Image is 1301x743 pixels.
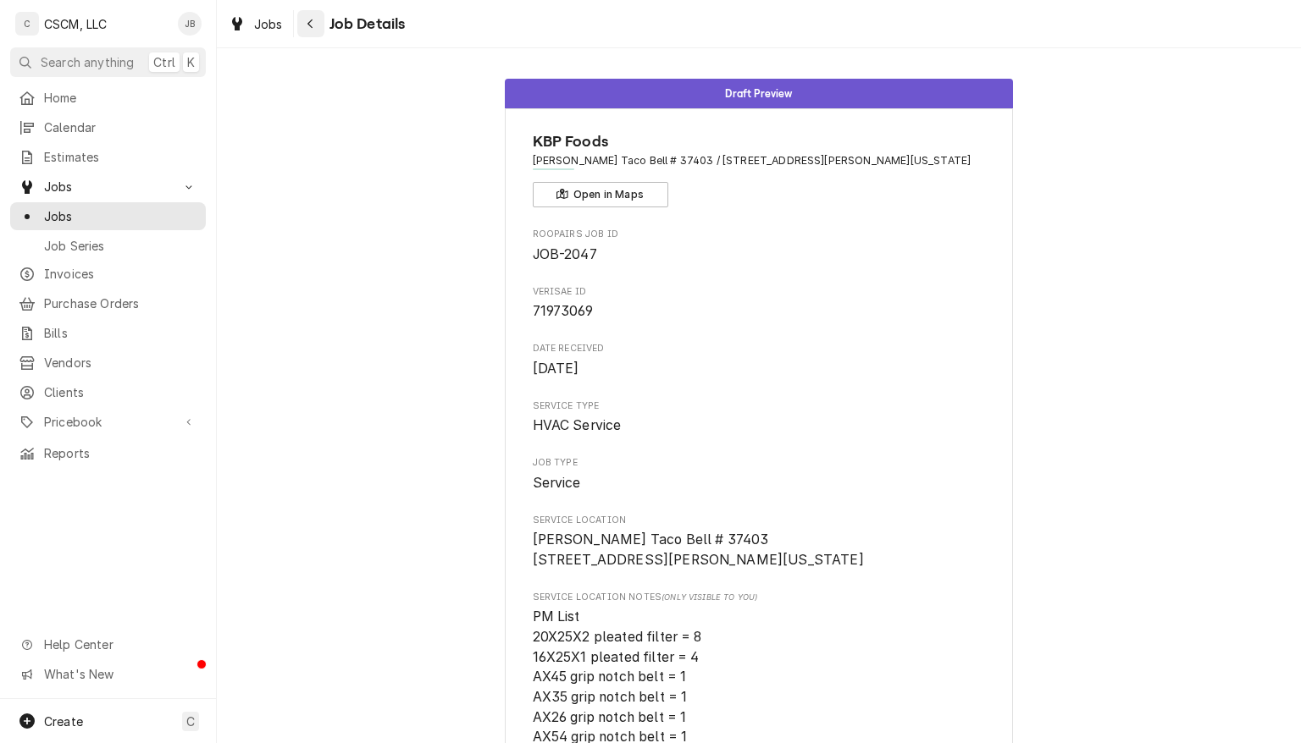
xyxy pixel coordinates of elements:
span: Service Type [533,416,986,436]
span: Search anything [41,53,134,71]
a: Estimates [10,143,206,171]
button: Search anythingCtrlK [10,47,206,77]
span: Home [44,89,197,107]
button: Open in Maps [533,182,668,207]
span: Job Type [533,456,986,470]
span: Estimates [44,148,197,166]
button: Navigate back [297,10,324,37]
div: Service Location [533,514,986,570]
span: JOB-2047 [533,246,597,262]
span: What's New [44,665,196,683]
span: Service Location Notes [533,591,986,604]
span: Verisae ID [533,301,986,322]
a: Go to What's New [10,660,206,688]
a: Purchase Orders [10,289,206,317]
span: Help Center [44,636,196,653]
div: Verisae ID [533,285,986,322]
span: Jobs [44,207,197,225]
a: Invoices [10,260,206,288]
span: Service Type [533,399,986,413]
a: Job Series [10,232,206,260]
div: Date Received [533,342,986,378]
span: Reports [44,444,197,462]
div: Client Information [533,130,986,207]
span: Roopairs Job ID [533,245,986,265]
a: Clients [10,378,206,406]
a: Go to Pricebook [10,408,206,436]
span: Pricebook [44,413,172,431]
div: Job Type [533,456,986,493]
span: Job Type [533,473,986,493]
span: Create [44,714,83,729]
div: Status [505,79,1013,108]
span: Name [533,130,986,153]
span: Verisae ID [533,285,986,299]
span: K [187,53,195,71]
span: Draft Preview [725,88,792,99]
div: JB [178,12,202,36]
span: Address [533,153,986,168]
span: HVAC Service [533,417,622,433]
span: Date Received [533,359,986,379]
span: Invoices [44,265,197,283]
span: Bills [44,324,197,342]
span: C [186,713,195,730]
span: [DATE] [533,360,579,377]
a: Go to Help Center [10,630,206,658]
span: Jobs [44,178,172,195]
a: Jobs [10,202,206,230]
div: Service Type [533,399,986,436]
span: Service [533,475,581,491]
span: 71973069 [533,303,593,319]
a: Go to Jobs [10,173,206,201]
a: Home [10,84,206,112]
div: James Bain's Avatar [178,12,202,36]
span: Clients [44,383,197,401]
span: Jobs [254,15,283,33]
a: Reports [10,439,206,467]
span: Job Series [44,237,197,255]
span: (Only Visible to You) [662,592,757,602]
span: Date Received [533,342,986,355]
span: Service Location [533,514,986,527]
a: Jobs [222,10,290,38]
div: C [15,12,39,36]
span: Service Location [533,530,986,570]
span: Ctrl [153,53,175,71]
span: Calendar [44,118,197,136]
div: Roopairs Job ID [533,228,986,264]
div: CSCM, LLC [44,15,107,33]
span: Vendors [44,354,197,371]
span: Job Details [324,13,406,36]
span: Roopairs Job ID [533,228,986,241]
a: Vendors [10,349,206,377]
a: Bills [10,319,206,347]
span: Purchase Orders [44,294,197,312]
a: Calendar [10,113,206,141]
span: [PERSON_NAME] Taco Bell # 37403 [STREET_ADDRESS][PERSON_NAME][US_STATE] [533,531,864,568]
